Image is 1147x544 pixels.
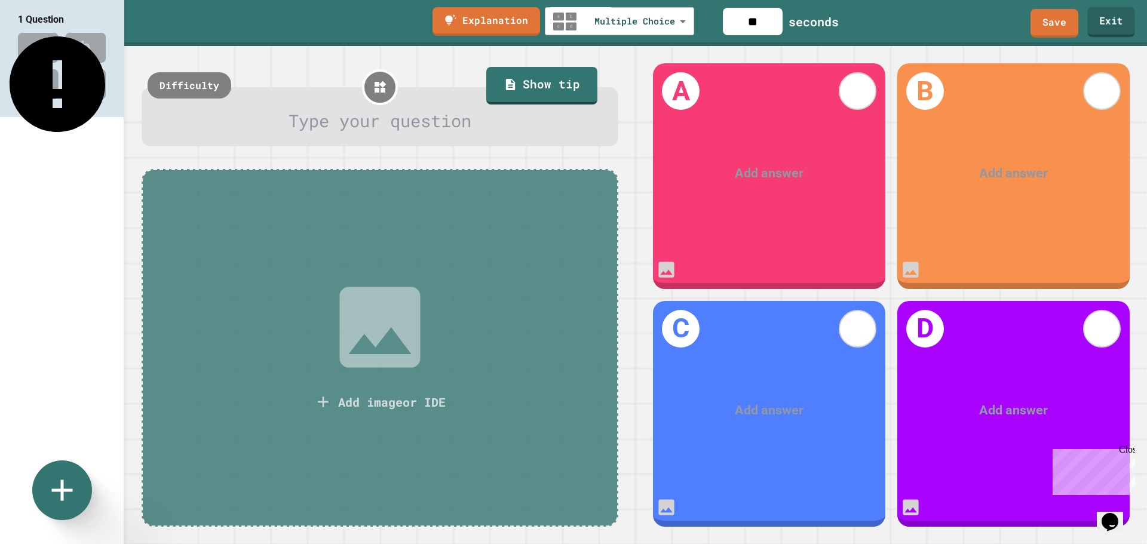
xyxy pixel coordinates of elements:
[433,7,540,36] a: Explanation
[486,67,597,105] a: Show tip
[1097,496,1135,532] iframe: chat widget
[553,13,577,30] img: multiple-choice-thumbnail.png
[1048,444,1135,495] iframe: chat widget
[1088,7,1135,37] a: Exit
[148,72,231,99] div: Difficulty
[338,393,446,411] div: Add image or IDE
[18,14,64,25] span: 1 Question
[906,310,944,348] h1: D
[789,13,839,30] div: seconds
[594,14,675,28] span: Multiple Choice
[906,72,944,110] h1: B
[5,5,82,76] div: Chat with us now!Close
[662,72,700,110] h1: A
[1031,9,1078,38] a: Save
[662,310,700,348] h1: C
